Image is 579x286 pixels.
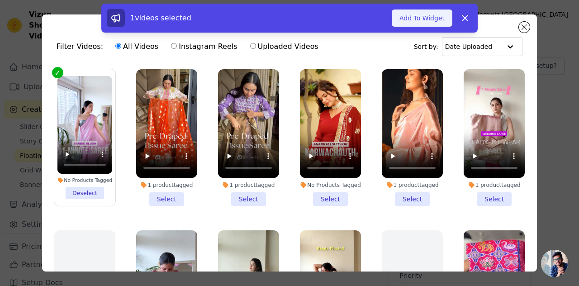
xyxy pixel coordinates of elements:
[171,41,237,52] label: Instagram Reels
[57,36,323,57] div: Filter Videos:
[300,181,361,189] div: No Products Tagged
[464,181,525,189] div: 1 product tagged
[250,41,319,52] label: Uploaded Videos
[136,181,197,189] div: 1 product tagged
[57,177,113,183] div: No Products Tagged
[130,14,191,22] span: 1 videos selected
[115,41,159,52] label: All Videos
[392,10,452,27] button: Add To Widget
[382,181,443,189] div: 1 product tagged
[414,37,523,56] div: Sort by:
[218,181,279,189] div: 1 product tagged
[541,250,568,277] div: Open chat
